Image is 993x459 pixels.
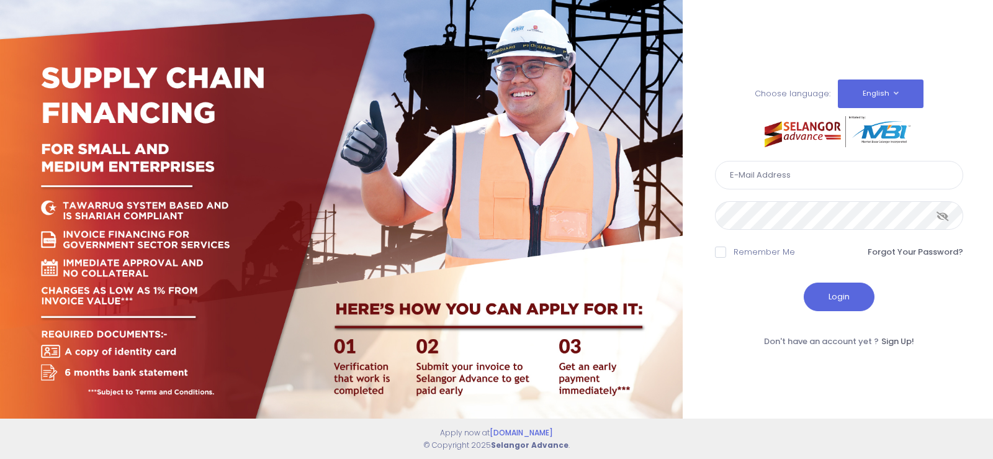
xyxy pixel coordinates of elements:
span: Don't have an account yet ? [764,335,879,347]
button: Login [804,283,874,311]
button: English [838,80,923,108]
span: Apply now at © Copyright 2025 . [423,427,570,450]
strong: Selangor Advance [491,440,568,450]
input: E-Mail Address [715,161,963,189]
label: Remember Me [734,246,795,258]
a: [DOMAIN_NAME] [490,427,553,438]
img: selangor-advance.png [765,116,914,147]
a: Forgot Your Password? [868,246,963,258]
span: Choose language: [755,88,830,99]
a: Sign Up! [881,335,914,347]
